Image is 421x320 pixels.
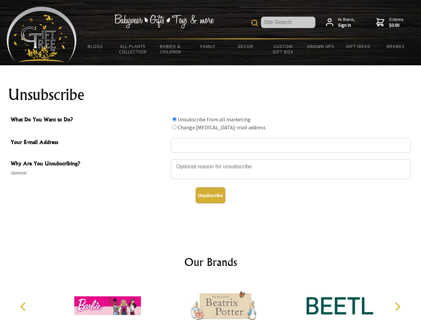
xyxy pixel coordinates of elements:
[172,125,177,129] input: What Do You Want to Do?
[114,14,214,28] img: Babywear - Gifts - Toys & more
[389,16,404,28] span: 0 items
[11,169,167,177] span: Optional
[338,22,355,28] strong: Sign in
[7,7,77,62] img: Babyware - Gifts - Toys and more...
[17,299,31,314] button: Previous
[11,115,167,125] span: What Do You Want to Do?
[152,39,189,59] a: Babies & Children
[178,124,266,131] label: Change [MEDICAL_DATA]-mail address
[196,187,225,203] button: Unsubscribe
[338,17,355,28] span: Hi there,
[264,39,302,59] a: Custom Gift Box
[389,22,404,28] strong: $0.00
[13,254,408,270] h2: Our Brands
[251,20,258,26] img: product search
[11,138,167,148] span: Your E-mail Address
[261,17,315,28] input: Site Search
[227,39,264,53] a: Decor
[114,39,152,59] a: All Plants Collection
[376,17,404,28] a: 0 items$0.00
[302,39,339,53] a: Grown Ups
[172,117,177,121] input: What Do You Want to Do?
[390,299,405,314] button: Next
[326,17,355,28] a: Hi there,Sign in
[171,138,411,153] input: Your E-mail Address
[8,87,413,103] h1: Unsubscribe
[77,39,114,53] a: BLOGS
[377,39,415,53] a: Brands
[339,39,377,53] a: Gift Ideas
[189,39,227,53] a: Family
[171,159,411,179] textarea: Why Are You Unsubscribing?
[11,159,167,169] span: Why Are You Unsubscribing?
[178,116,251,123] label: Unsubscribe from all marketing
